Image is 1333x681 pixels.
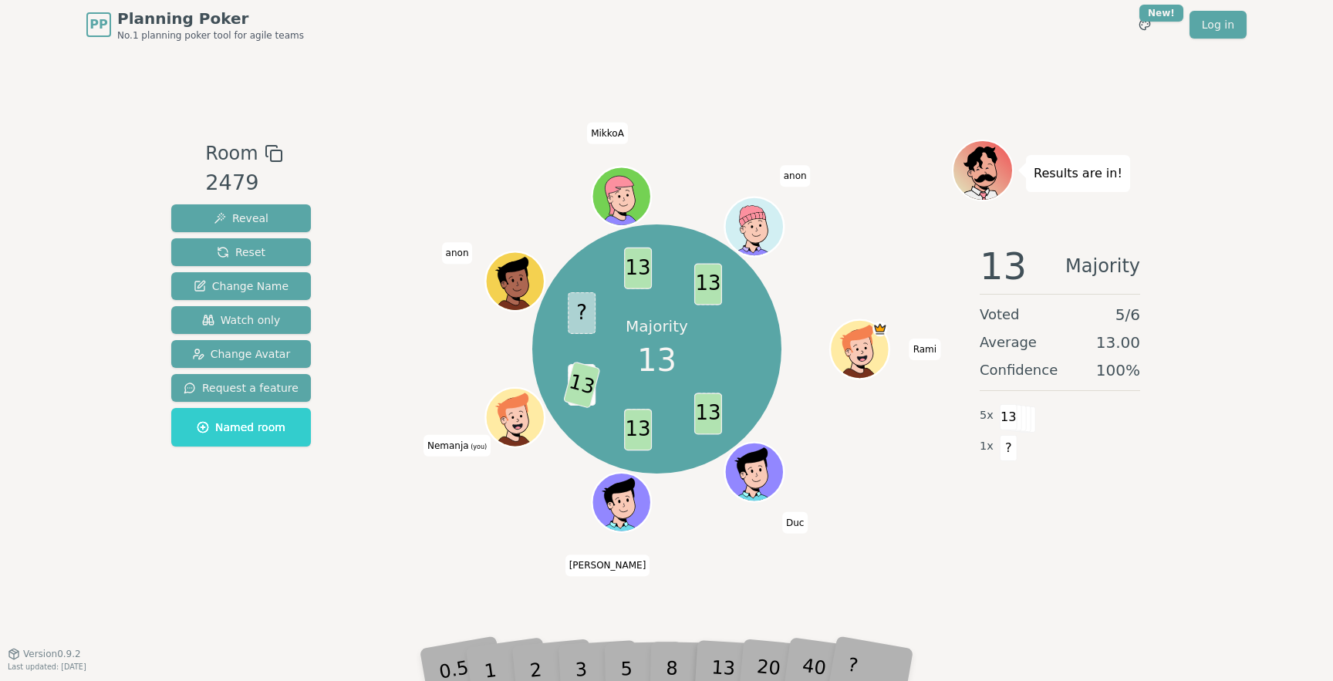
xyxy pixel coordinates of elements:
[1000,404,1017,430] span: 13
[117,29,304,42] span: No.1 planning poker tool for agile teams
[1096,359,1140,381] span: 100 %
[569,292,596,334] span: ?
[565,555,650,576] span: Click to change your name
[1096,332,1140,353] span: 13.00
[171,340,311,368] button: Change Avatar
[1139,5,1183,22] div: New!
[217,244,265,260] span: Reset
[171,238,311,266] button: Reset
[171,306,311,334] button: Watch only
[1190,11,1247,39] a: Log in
[205,140,258,167] span: Room
[980,248,1027,285] span: 13
[1115,304,1140,325] span: 5 / 6
[194,278,289,294] span: Change Name
[171,408,311,447] button: Named room
[89,15,107,34] span: PP
[873,322,888,336] span: Rami is the host
[214,211,268,226] span: Reveal
[197,420,285,435] span: Named room
[980,359,1058,381] span: Confidence
[980,438,994,455] span: 1 x
[117,8,304,29] span: Planning Poker
[8,662,86,671] span: Last updated: [DATE]
[1034,163,1122,184] p: Results are in!
[980,304,1020,325] span: Voted
[980,407,994,424] span: 5 x
[780,165,811,187] span: Click to change your name
[637,337,677,383] span: 13
[442,242,473,264] span: Click to change your name
[184,380,299,396] span: Request a feature
[782,512,808,534] span: Click to change your name
[171,374,311,402] button: Request a feature
[488,389,543,445] button: Click to change your avatar
[205,167,282,199] div: 2479
[909,339,940,360] span: Click to change your name
[171,204,311,232] button: Reveal
[171,272,311,300] button: Change Name
[86,8,304,42] a: PPPlanning PokerNo.1 planning poker tool for agile teams
[694,393,722,435] span: 13
[625,248,653,289] span: 13
[1131,11,1159,39] button: New!
[1000,435,1017,461] span: ?
[424,435,491,457] span: Click to change your name
[980,332,1037,353] span: Average
[569,364,596,406] span: 5
[1065,248,1140,285] span: Majority
[23,648,81,660] span: Version 0.9.2
[469,443,488,450] span: (you)
[202,312,281,328] span: Watch only
[626,315,688,337] p: Majority
[8,648,81,660] button: Version0.9.2
[625,410,653,451] span: 13
[192,346,291,362] span: Change Avatar
[694,264,722,305] span: 13
[563,362,601,409] span: 13
[587,123,628,144] span: Click to change your name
